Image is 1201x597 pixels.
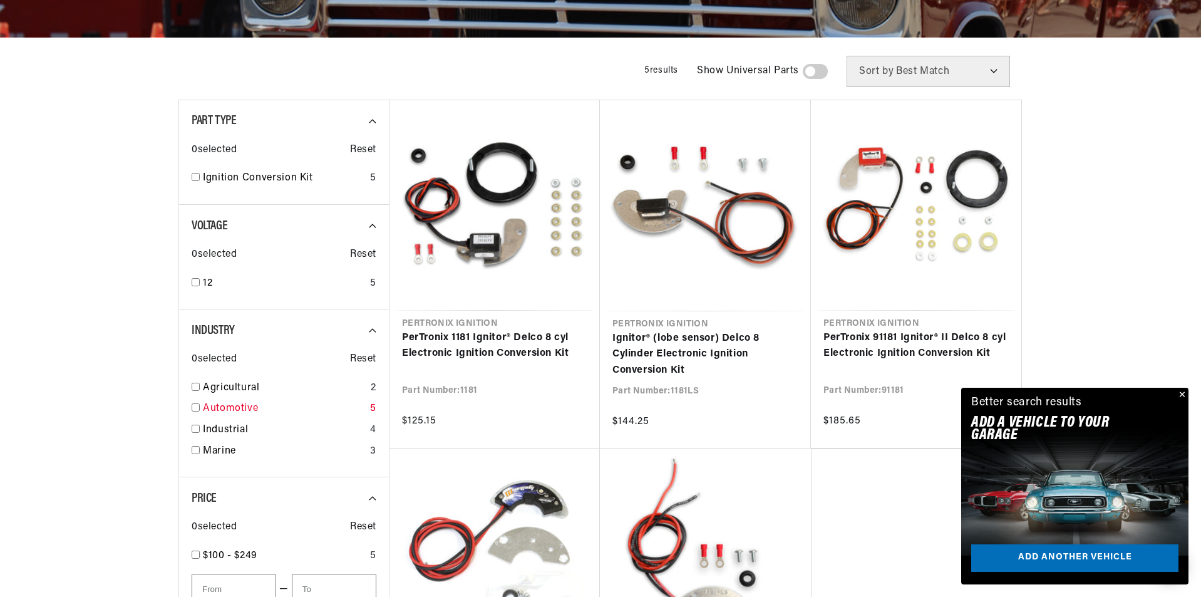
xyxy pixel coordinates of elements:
[644,66,678,75] span: 5 results
[203,380,366,397] a: Agricultural
[612,331,798,379] a: Ignitor® (lobe sensor) Delco 8 Cylinder Electronic Ignition Conversion Kit
[192,519,237,536] span: 0 selected
[971,394,1082,412] div: Better search results
[203,401,365,417] a: Automotive
[203,444,365,460] a: Marine
[370,548,376,564] div: 5
[192,220,227,232] span: Voltage
[971,544,1178,573] a: Add another vehicle
[971,417,1147,442] h2: Add A VEHICLE to your garage
[370,422,376,439] div: 4
[847,56,1010,87] select: Sort by
[350,142,376,158] span: Reset
[203,551,257,561] span: $100 - $249
[192,142,237,158] span: 0 selected
[350,351,376,368] span: Reset
[192,351,237,368] span: 0 selected
[192,324,235,337] span: Industry
[203,170,365,187] a: Ignition Conversion Kit
[192,115,236,127] span: Part Type
[203,276,365,292] a: 12
[402,330,587,362] a: PerTronix 1181 Ignitor® Delco 8 cyl Electronic Ignition Conversion Kit
[203,422,365,439] a: Industrial
[192,492,217,505] span: Price
[350,247,376,263] span: Reset
[697,63,799,80] span: Show Universal Parts
[350,519,376,536] span: Reset
[370,444,376,460] div: 3
[192,247,237,263] span: 0 selected
[1173,388,1188,403] button: Close
[370,276,376,292] div: 5
[370,401,376,417] div: 5
[859,66,894,76] span: Sort by
[823,330,1009,362] a: PerTronix 91181 Ignitor® II Delco 8 cyl Electronic Ignition Conversion Kit
[371,380,376,397] div: 2
[370,170,376,187] div: 5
